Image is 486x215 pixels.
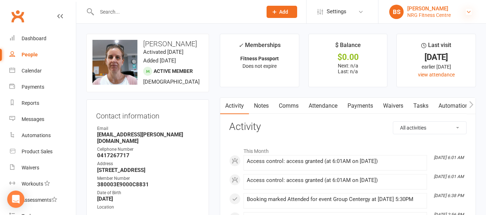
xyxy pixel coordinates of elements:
[143,57,176,64] time: Added [DATE]
[274,98,304,114] a: Comms
[267,6,297,18] button: Add
[22,36,46,41] div: Dashboard
[92,40,203,48] h3: [PERSON_NAME]
[22,84,44,90] div: Payments
[22,149,53,154] div: Product Sales
[97,167,199,173] strong: [STREET_ADDRESS]
[279,9,288,15] span: Add
[9,192,76,208] a: Assessments
[22,116,44,122] div: Messages
[315,63,381,74] p: Next: n/a Last: n/a
[433,98,476,114] a: Automations
[22,197,57,203] div: Assessments
[96,109,199,120] h3: Contact information
[403,63,469,71] div: earlier [DATE]
[242,63,277,69] span: Does not expire
[239,41,281,54] div: Memberships
[97,196,199,202] strong: [DATE]
[378,98,408,114] a: Waivers
[403,53,469,61] div: [DATE]
[434,174,464,179] i: [DATE] 6:01 AM
[143,79,200,85] span: [DEMOGRAPHIC_DATA]
[9,47,76,63] a: People
[97,190,199,196] div: Date of Birth
[7,191,24,208] div: Open Intercom Messenger
[9,95,76,111] a: Reports
[421,41,451,53] div: Last visit
[9,111,76,127] a: Messages
[247,196,424,202] div: Booking marked Attended for event Group Centergy at [DATE] 5:30PM
[407,12,451,18] div: NRG Fitness Centre
[95,7,257,17] input: Search...
[247,177,424,183] div: Access control: access granted (at 6:01AM on [DATE])
[97,181,199,188] strong: 380003E9000C8831
[22,52,38,57] div: People
[434,193,464,198] i: [DATE] 6:38 PM
[389,5,404,19] div: BS
[418,72,455,78] a: view attendance
[97,204,199,211] div: Location
[247,158,424,164] div: Access control: access granted (at 6:01AM on [DATE])
[240,56,279,61] strong: Fitness Passport
[97,146,199,153] div: Cellphone Number
[342,98,378,114] a: Payments
[9,176,76,192] a: Workouts
[407,5,451,12] div: [PERSON_NAME]
[315,53,381,61] div: $0.00
[9,7,27,25] a: Clubworx
[22,68,42,74] div: Calendar
[229,121,467,132] h3: Activity
[434,155,464,160] i: [DATE] 6:01 AM
[304,98,342,114] a: Attendance
[22,181,43,187] div: Workouts
[97,175,199,182] div: Member Number
[408,98,433,114] a: Tasks
[335,41,361,53] div: $ Balance
[327,4,346,20] span: Settings
[239,42,243,49] i: ✓
[22,132,51,138] div: Automations
[9,31,76,47] a: Dashboard
[97,131,199,144] strong: [EMAIL_ADDRESS][PERSON_NAME][DOMAIN_NAME]
[9,79,76,95] a: Payments
[9,63,76,79] a: Calendar
[97,160,199,167] div: Address
[22,100,39,106] div: Reports
[9,127,76,144] a: Automations
[92,40,137,85] img: image1741996849.png
[143,49,183,55] time: Activated [DATE]
[97,125,199,132] div: Email
[9,144,76,160] a: Product Sales
[220,98,249,114] a: Activity
[9,160,76,176] a: Waivers
[249,98,274,114] a: Notes
[229,144,467,155] li: This Month
[154,68,193,74] span: Active member
[97,152,199,159] strong: 0417267717
[22,165,39,170] div: Waivers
